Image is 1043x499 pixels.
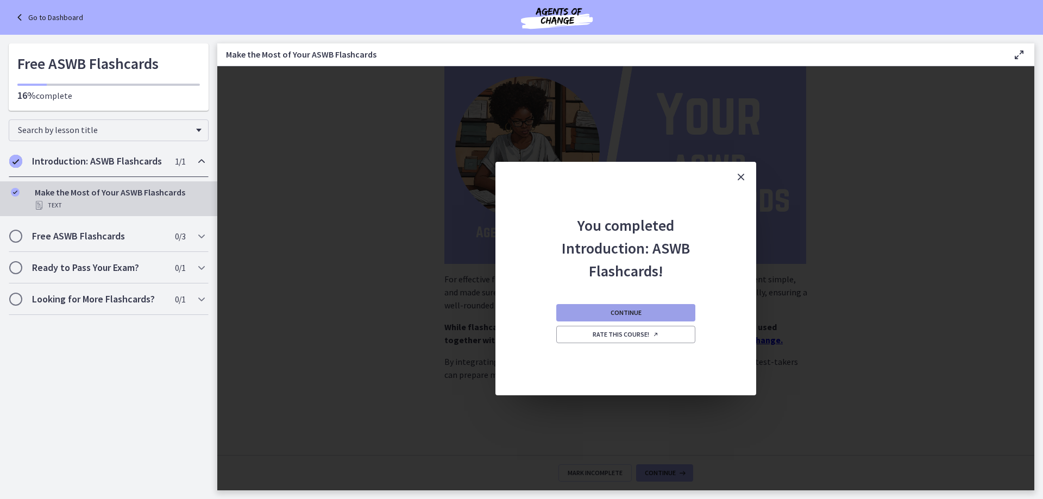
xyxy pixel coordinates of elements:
h2: You completed Introduction: ASWB Flashcards! [554,192,698,282]
img: Agents of Change [492,4,622,30]
span: Search by lesson title [18,124,191,135]
div: Text [35,199,204,212]
i: Completed [9,155,22,168]
i: Opens in a new window [652,331,659,338]
p: complete [17,89,200,102]
h1: Free ASWB Flashcards [17,52,200,75]
span: 0 / 1 [175,293,185,306]
div: Make the Most of Your ASWB Flashcards [35,186,204,212]
i: Completed [11,188,20,197]
h2: Ready to Pass Your Exam? [32,261,165,274]
a: Go to Dashboard [13,11,83,24]
button: Close [726,162,756,192]
span: 0 / 3 [175,230,185,243]
span: 0 / 1 [175,261,185,274]
span: Rate this course! [593,330,659,339]
div: Search by lesson title [9,119,209,141]
span: 16% [17,89,36,102]
span: 1 / 1 [175,155,185,168]
span: Continue [611,308,642,317]
h3: Make the Most of Your ASWB Flashcards [226,48,995,61]
h2: Looking for More Flashcards? [32,293,165,306]
h2: Introduction: ASWB Flashcards [32,155,165,168]
button: Continue [556,304,695,321]
h2: Free ASWB Flashcards [32,230,165,243]
a: Rate this course! Opens in a new window [556,326,695,343]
